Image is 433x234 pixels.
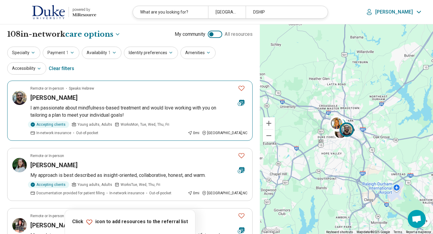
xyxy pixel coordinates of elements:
[28,121,69,128] div: Accepting clients
[235,82,247,94] button: Favorite
[76,130,98,136] span: Out-of-pocket
[263,130,275,142] button: Zoom out
[375,9,413,15] p: [PERSON_NAME]
[30,221,78,229] h3: [PERSON_NAME]
[69,86,94,91] span: Speaks Hebrew
[78,182,112,187] span: Young adults, Adults
[175,31,205,38] span: My community
[133,6,208,18] div: What are you looking for?
[121,182,160,187] span: Works Tue, Wed, Thu, Fri
[30,161,78,169] h3: [PERSON_NAME]
[36,190,105,196] span: Documentation provided for patient filling
[72,7,96,12] div: powered by
[188,130,199,136] div: 0 mi
[357,230,390,234] span: Map data ©2025 Google
[28,181,69,188] div: Accepting clients
[394,230,402,234] a: Terms (opens in new tab)
[30,172,247,179] p: My approach is best described as insight-oriented, collaborative, honest, and warm.
[188,190,199,196] div: 0 mi
[10,5,96,19] a: Duke Universitypowered by
[65,29,121,39] button: Care options
[7,29,121,39] h1: 108 in-network
[78,122,112,127] span: Young adults, Adults
[49,61,74,76] div: Clear filters
[202,130,247,136] div: [GEOGRAPHIC_DATA] , NC
[208,6,246,18] div: [GEOGRAPHIC_DATA], [GEOGRAPHIC_DATA]
[72,218,188,226] p: Click icon to add resources to the referral list
[32,5,65,19] img: Duke University
[235,149,247,162] button: Favorite
[30,94,78,102] h3: [PERSON_NAME]
[109,190,144,196] span: In-network insurance
[30,153,64,159] p: Remote or In-person
[124,47,178,59] button: Identity preferences
[180,47,216,59] button: Amenities
[121,122,169,127] span: Works Mon, Tue, Wed, Thu, Fri
[82,47,121,59] button: Availability1
[43,47,79,59] button: Payment1
[408,210,426,228] div: Open chat
[66,50,69,56] span: 1
[149,190,171,196] span: Out-of-pocket
[263,117,275,129] button: Zoom in
[246,6,321,18] div: DSHIP
[202,190,247,196] div: [GEOGRAPHIC_DATA] , NC
[225,31,253,38] span: All resources
[406,230,431,234] a: Report a map error
[30,213,64,219] p: Remote or In-person
[65,29,113,39] span: care options
[108,50,111,56] span: 1
[30,104,247,119] p: I am passionate about mindfulness-based treatment and would love working with you on tailoring a ...
[235,210,247,222] button: Favorite
[36,130,71,136] span: In-network insurance
[30,86,64,91] p: Remote or In-person
[7,47,40,59] button: Specialty
[7,62,46,75] button: Accessibility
